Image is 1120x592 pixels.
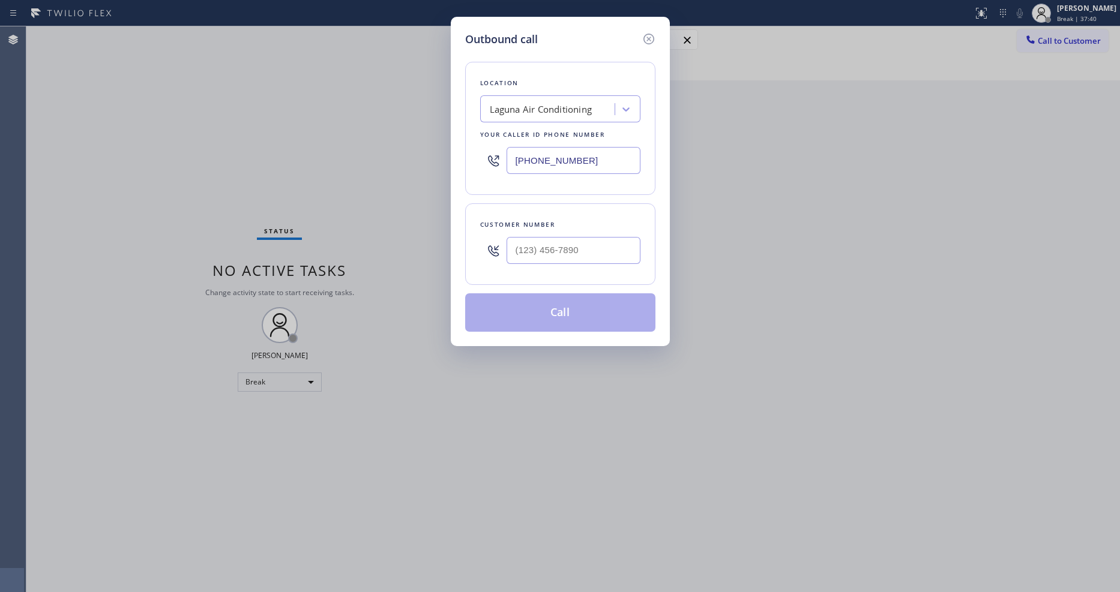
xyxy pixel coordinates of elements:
[480,218,640,231] div: Customer number
[480,128,640,141] div: Your caller id phone number
[490,103,592,116] div: Laguna Air Conditioning
[465,293,655,332] button: Call
[465,31,538,47] h5: Outbound call
[480,77,640,89] div: Location
[507,237,640,264] input: (123) 456-7890
[507,147,640,174] input: (123) 456-7890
